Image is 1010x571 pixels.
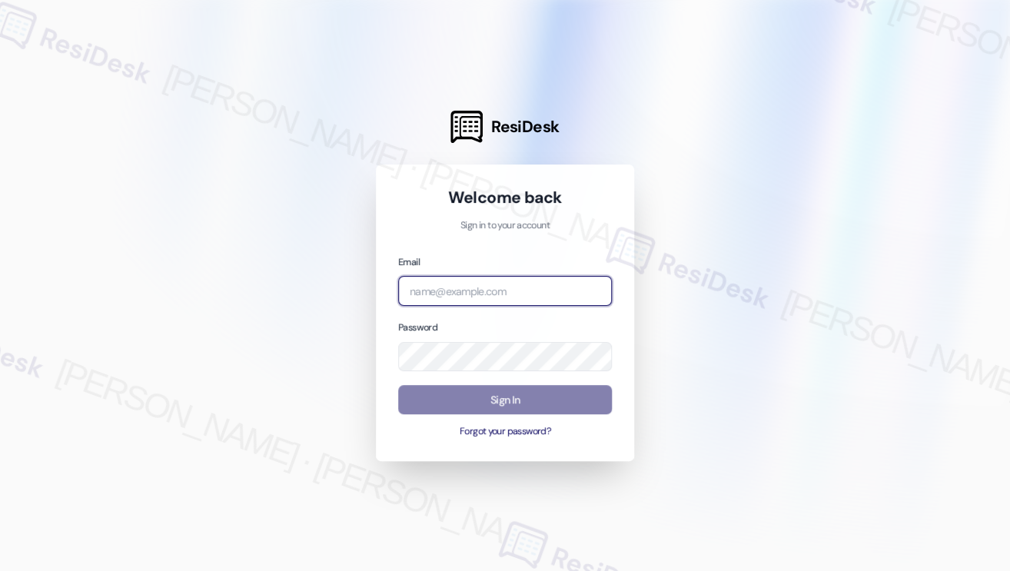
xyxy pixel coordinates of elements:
[491,116,560,138] span: ResiDesk
[398,321,437,334] label: Password
[398,276,612,306] input: name@example.com
[398,256,420,268] label: Email
[398,219,612,233] p: Sign in to your account
[398,187,612,208] h1: Welcome back
[398,425,612,439] button: Forgot your password?
[450,111,483,143] img: ResiDesk Logo
[398,385,612,415] button: Sign In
